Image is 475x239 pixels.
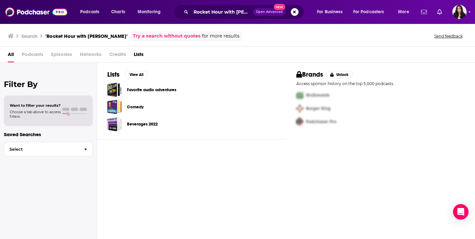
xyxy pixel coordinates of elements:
[435,6,445,17] a: Show notifications dropdown
[432,33,465,39] button: Send feedback
[107,71,120,79] h2: Lists
[452,5,467,19] button: Show profile menu
[107,117,122,131] a: Beverages 2022
[107,7,129,17] a: Charts
[4,131,93,137] p: Saved Searches
[453,204,469,220] div: Open Intercom Messenger
[326,71,353,79] button: Unlock
[296,71,323,79] h2: Brands
[127,86,176,93] a: Favorite audio adventures
[51,49,72,62] span: Episodes
[111,7,125,16] span: Charts
[133,7,169,17] button: open menu
[394,7,417,17] button: open menu
[306,92,330,98] span: McDonalds
[107,100,122,114] a: Comedy
[306,119,336,125] span: Podchaser Pro
[202,32,239,40] span: for more results
[80,49,101,62] span: Networks
[138,7,161,16] span: Monitoring
[4,80,93,89] h2: Filter By
[294,115,306,128] img: Third Pro Logo
[8,49,14,62] a: All
[134,49,143,62] a: Lists
[398,7,409,16] span: More
[317,7,343,16] span: For Business
[5,6,67,18] img: Podchaser - Follow, Share and Rate Podcasts
[418,6,429,17] a: Show notifications dropdown
[127,121,158,128] a: Beverages 2022
[353,7,384,16] span: For Podcasters
[274,4,285,10] span: New
[452,5,467,19] span: Logged in as RebeccaShapiro
[256,10,283,14] span: Open Advanced
[76,7,108,17] button: open menu
[10,110,61,119] span: Choose a tab above to access filters.
[349,7,394,17] button: open menu
[294,89,306,102] img: First Pro Logo
[107,71,148,79] a: ListsView All
[296,81,465,86] p: Access sponsor history on the top 5,000 podcasts.
[191,7,253,17] input: Search podcasts, credits, & more...
[125,71,148,79] button: View All
[306,106,331,111] span: Burger King
[80,7,99,16] span: Podcasts
[127,103,143,111] a: Comedy
[452,5,467,19] img: User Profile
[4,147,79,151] span: Select
[107,82,122,97] a: Favorite audio adventures
[179,5,310,19] div: Search podcasts, credits, & more...
[4,142,93,157] button: Select
[133,32,201,40] a: Try a search without quotes
[294,102,306,115] img: Second Pro Logo
[21,33,37,39] h3: Search
[312,7,351,17] button: open menu
[22,49,43,62] span: Podcasts
[45,33,128,39] h3: "Rocket Hour with [PERSON_NAME]"
[253,8,286,16] button: Open AdvancedNew
[109,49,126,62] span: Credits
[10,103,61,108] span: Want to filter your results?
